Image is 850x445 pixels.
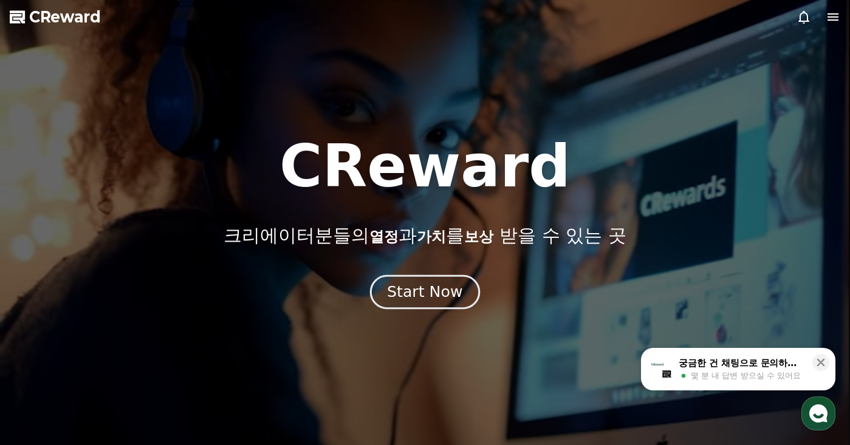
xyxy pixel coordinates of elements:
span: 대화 [111,363,126,373]
span: 홈 [38,362,46,372]
div: Start Now [387,282,462,302]
h1: CReward [279,137,571,195]
a: 대화 [80,344,157,375]
button: Start Now [370,274,480,309]
span: 가치 [417,228,446,245]
p: 크리에이터분들의 과 를 받을 수 있는 곳 [224,225,626,246]
a: Start Now [372,288,478,299]
a: 홈 [4,344,80,375]
span: CReward [29,7,101,27]
span: 설정 [188,362,202,372]
a: 설정 [157,344,233,375]
span: 열정 [369,228,399,245]
a: CReward [10,7,101,27]
span: 보상 [464,228,493,245]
